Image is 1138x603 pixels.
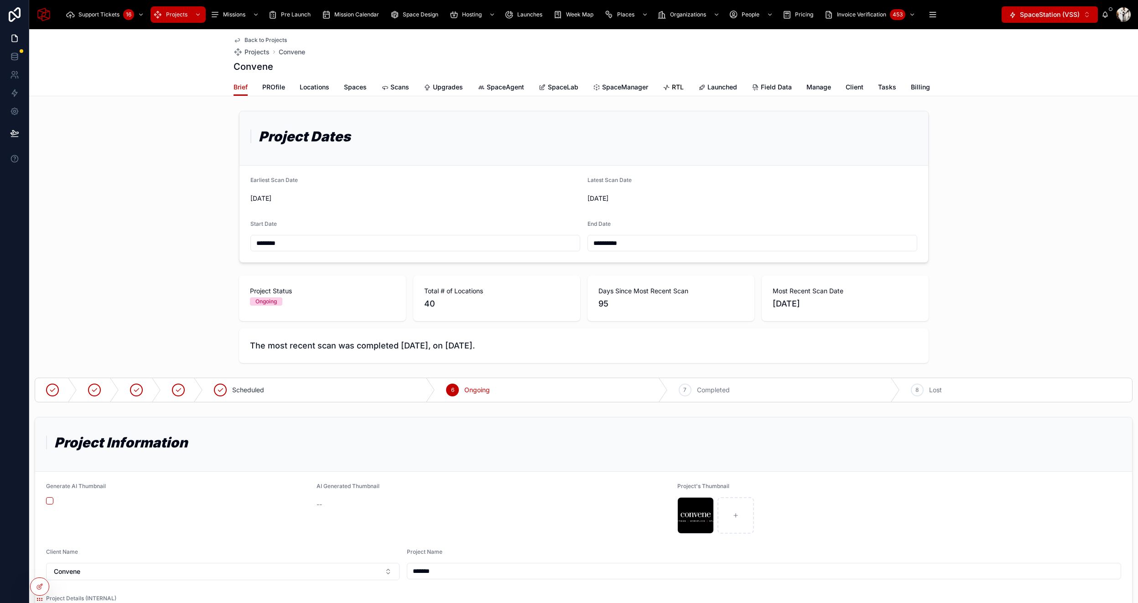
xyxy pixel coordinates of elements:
[655,6,724,23] a: Organizations
[390,83,409,92] span: Scans
[208,6,264,23] a: Missions
[403,11,438,18] span: Space Design
[387,6,445,23] a: Space Design
[234,47,270,57] a: Projects
[890,9,905,20] div: 453
[344,83,367,92] span: Spaces
[407,548,442,555] span: Project Name
[255,297,277,306] div: Ongoing
[598,297,743,310] span: 95
[234,36,287,44] a: Back to Projects
[250,286,395,296] span: Project Status
[317,483,379,489] span: AI Generated Thumbnail
[593,79,648,97] a: SpaceManager
[698,79,737,97] a: Launched
[381,79,409,97] a: Scans
[697,385,730,395] span: Completed
[250,339,918,352] span: The most recent scan was completed [DATE], on [DATE].
[464,385,490,395] span: Ongoing
[795,11,813,18] span: Pricing
[232,385,264,395] span: Scheduled
[123,9,134,20] div: 16
[878,79,896,97] a: Tasks
[300,83,329,92] span: Locations
[752,79,792,97] a: Field Data
[424,79,463,97] a: Upgrades
[46,483,106,489] span: Generate AI Thumbnail
[779,6,820,23] a: Pricing
[54,567,80,576] span: Convene
[234,79,248,96] a: Brief
[451,386,454,394] span: 6
[539,79,578,97] a: SpaceLab
[424,286,569,296] span: Total # of Locations
[806,83,831,92] span: Manage
[344,79,367,97] a: Spaces
[773,286,918,296] span: Most Recent Scan Date
[250,194,580,203] span: [DATE]
[54,436,1121,449] h1: Project Information
[670,11,706,18] span: Organizations
[551,6,600,23] a: Week Map
[587,194,917,203] span: [DATE]
[250,220,277,227] span: Start Date
[837,11,886,18] span: Invoice Verification
[78,11,120,18] span: Support Tickets
[166,11,187,18] span: Projects
[234,83,248,92] span: Brief
[265,6,317,23] a: Pre Launch
[878,83,896,92] span: Tasks
[602,6,653,23] a: Places
[806,79,831,97] a: Manage
[244,36,287,44] span: Back to Projects
[821,6,920,23] a: Invoice Verification453
[672,83,684,92] span: RTL
[587,220,611,227] span: End Date
[300,79,329,97] a: Locations
[602,83,648,92] span: SpaceManager
[929,385,942,395] span: Lost
[846,79,863,97] a: Client
[517,11,542,18] span: Launches
[677,483,729,489] span: Project's Thumbnail
[683,386,686,394] span: 7
[36,7,51,22] img: App logo
[663,79,684,97] a: RTL
[334,11,379,18] span: Mission Calendar
[262,79,285,97] a: PROfile
[548,83,578,92] span: SpaceLab
[566,11,593,18] span: Week Map
[223,11,245,18] span: Missions
[478,79,524,97] a: SpaceAgent
[250,177,298,183] span: Earliest Scan Date
[262,83,285,92] span: PROfile
[447,6,500,23] a: Hosting
[742,11,759,18] span: People
[617,11,634,18] span: Places
[244,47,270,57] span: Projects
[911,79,930,97] a: Billing
[234,60,273,73] h1: Convene
[502,6,549,23] a: Launches
[761,83,792,92] span: Field Data
[46,548,78,555] span: Client Name
[1020,10,1080,19] span: SpaceStation (VSS)
[433,83,463,92] span: Upgrades
[279,47,305,57] a: Convene
[259,130,917,143] h1: Project Dates
[424,297,569,310] span: 40
[598,286,743,296] span: Days Since Most Recent Scan
[63,6,149,23] a: Support Tickets16
[151,6,206,23] a: Projects
[846,83,863,92] span: Client
[487,83,524,92] span: SpaceAgent
[707,83,737,92] span: Launched
[915,386,919,394] span: 8
[587,177,632,183] span: Latest Scan Date
[46,563,400,580] button: Select Button
[46,595,116,602] span: Project Details (INTERNAL)
[319,6,385,23] a: Mission Calendar
[726,6,778,23] a: People
[58,5,1002,25] div: scrollable content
